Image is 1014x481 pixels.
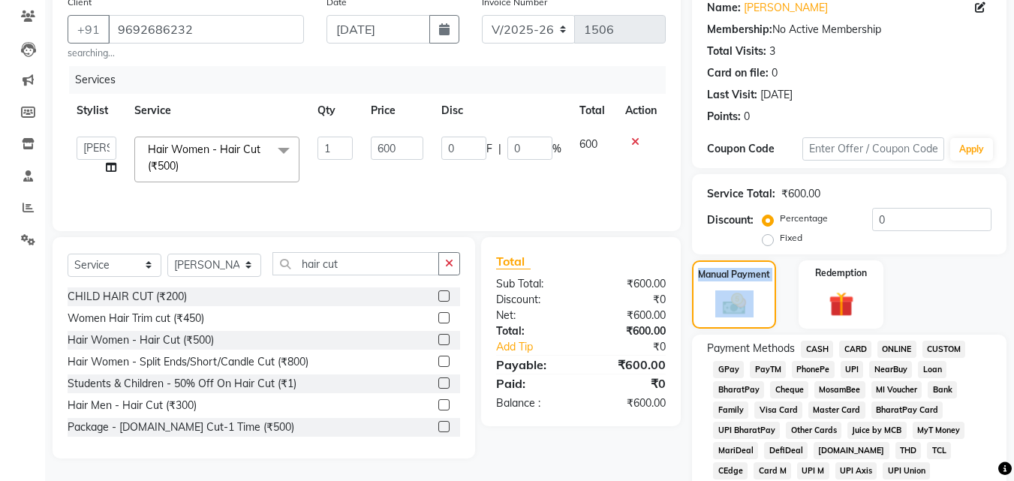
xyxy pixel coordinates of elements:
[839,341,871,358] span: CARD
[707,22,991,38] div: No Active Membership
[432,94,570,128] th: Disc
[108,15,304,44] input: Search by Name/Mobile/Email/Code
[814,381,865,398] span: MosamBee
[579,137,597,151] span: 600
[913,422,965,439] span: MyT Money
[148,143,260,172] span: Hair Women - Hair Cut (₹500)
[707,341,795,356] span: Payment Methods
[713,361,744,378] span: GPay
[485,276,581,292] div: Sub Total:
[927,442,951,459] span: TCL
[772,65,778,81] div: 0
[698,268,770,281] label: Manual Payment
[486,141,492,157] span: F
[707,44,766,59] div: Total Visits:
[871,401,943,419] span: BharatPay Card
[780,212,828,225] label: Percentage
[69,66,677,94] div: Services
[847,422,907,439] span: Juice by MCB
[581,374,677,392] div: ₹0
[764,442,808,459] span: DefiDeal
[68,419,294,435] div: Package - [DOMAIN_NAME] Cut-1 Time (₹500)
[485,395,581,411] div: Balance :
[713,442,758,459] span: MariDeal
[552,141,561,157] span: %
[707,87,757,103] div: Last Visit:
[125,94,308,128] th: Service
[68,15,110,44] button: +91
[760,87,793,103] div: [DATE]
[272,252,439,275] input: Search or Scan
[808,401,865,419] span: Master Card
[707,65,769,81] div: Card on file:
[485,292,581,308] div: Discount:
[814,442,889,459] span: [DOMAIN_NAME]
[895,442,922,459] span: THD
[581,356,677,374] div: ₹600.00
[485,308,581,323] div: Net:
[485,339,597,355] a: Add Tip
[581,308,677,323] div: ₹600.00
[485,374,581,392] div: Paid:
[869,361,912,378] span: NearBuy
[877,341,916,358] span: ONLINE
[498,141,501,157] span: |
[770,381,808,398] span: Cheque
[801,341,833,358] span: CASH
[744,109,750,125] div: 0
[883,462,930,479] span: UPI Union
[780,231,802,245] label: Fixed
[485,323,581,339] div: Total:
[68,376,296,392] div: Students & Children - 50% Off On Hair Cut (₹1)
[797,462,829,479] span: UPI M
[821,289,862,320] img: _gift.svg
[496,254,531,269] span: Total
[713,401,748,419] span: Family
[581,276,677,292] div: ₹600.00
[713,381,764,398] span: BharatPay
[802,137,944,161] input: Enter Offer / Coupon Code
[68,311,204,326] div: Women Hair Trim cut (₹450)
[68,398,197,413] div: Hair Men - Hair Cut (₹300)
[922,341,966,358] span: CUSTOM
[713,462,748,479] span: CEdge
[950,138,993,161] button: Apply
[68,354,308,370] div: Hair Women - Split Ends/Short/Candle Cut (₹800)
[581,292,677,308] div: ₹0
[707,109,741,125] div: Points:
[68,289,187,305] div: CHILD HAIR CUT (₹200)
[707,186,775,202] div: Service Total:
[835,462,877,479] span: UPI Axis
[308,94,363,128] th: Qty
[754,462,791,479] span: Card M
[179,159,185,173] a: x
[707,141,802,157] div: Coupon Code
[750,361,786,378] span: PayTM
[707,212,754,228] div: Discount:
[68,94,125,128] th: Stylist
[713,422,780,439] span: UPI BharatPay
[928,381,957,398] span: Bank
[68,47,304,60] small: searching...
[485,356,581,374] div: Payable:
[781,186,820,202] div: ₹600.00
[570,94,616,128] th: Total
[815,266,867,280] label: Redemption
[871,381,922,398] span: MI Voucher
[581,395,677,411] div: ₹600.00
[715,290,754,317] img: _cash.svg
[581,323,677,339] div: ₹600.00
[616,94,666,128] th: Action
[918,361,946,378] span: Loan
[786,422,841,439] span: Other Cards
[362,94,432,128] th: Price
[68,332,214,348] div: Hair Women - Hair Cut (₹500)
[597,339,678,355] div: ₹0
[841,361,864,378] span: UPI
[707,22,772,38] div: Membership:
[792,361,835,378] span: PhonePe
[754,401,802,419] span: Visa Card
[769,44,775,59] div: 3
